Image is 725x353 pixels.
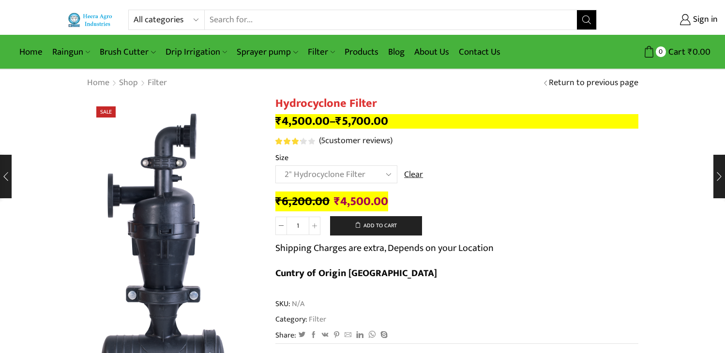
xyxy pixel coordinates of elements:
a: Filter [147,77,167,89]
p: Shipping Charges are extra, Depends on your Location [275,240,494,256]
a: Products [340,41,383,63]
span: ₹ [275,191,282,211]
span: ₹ [335,111,342,131]
a: (5customer reviews) [319,135,393,147]
b: Cuntry of Origin [GEOGRAPHIC_DATA] [275,265,437,281]
bdi: 4,500.00 [275,111,330,131]
a: Filter [303,41,340,63]
bdi: 0.00 [688,44,710,59]
div: Rated 3.20 out of 5 [275,138,315,145]
span: Category: [275,314,326,325]
a: About Us [409,41,454,63]
a: Home [15,41,47,63]
span: Rated out of 5 based on customer ratings [275,138,301,145]
label: Size [275,152,288,163]
span: Sale [96,106,116,118]
span: ₹ [688,44,693,59]
a: Blog [383,41,409,63]
button: Search button [577,10,596,29]
a: Filter [307,313,326,325]
button: Add to cart [330,216,422,235]
span: ₹ [334,191,340,211]
span: Sign in [691,14,718,26]
a: Sign in [611,11,718,29]
a: Sprayer pump [232,41,302,63]
input: Product quantity [287,217,309,235]
a: Shop [119,77,138,89]
a: Brush Cutter [95,41,160,63]
a: Drip Irrigation [161,41,232,63]
a: Clear options [404,169,423,181]
a: 0 Cart ₹0.00 [606,43,710,61]
span: 5 [321,133,325,148]
input: Search for... [205,10,577,29]
a: Contact Us [454,41,505,63]
span: Share: [275,330,296,341]
a: Return to previous page [549,77,638,89]
a: Home [87,77,110,89]
span: ₹ [275,111,282,131]
span: SKU: [275,298,638,309]
h1: Hydrocyclone Filter [275,97,638,111]
bdi: 6,200.00 [275,191,330,211]
bdi: 4,500.00 [334,191,388,211]
span: Cart [666,45,685,59]
span: 0 [656,46,666,57]
bdi: 5,700.00 [335,111,388,131]
nav: Breadcrumb [87,77,167,89]
span: 5 [275,138,317,145]
span: N/A [290,298,304,309]
a: Raingun [47,41,95,63]
p: – [275,114,638,129]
